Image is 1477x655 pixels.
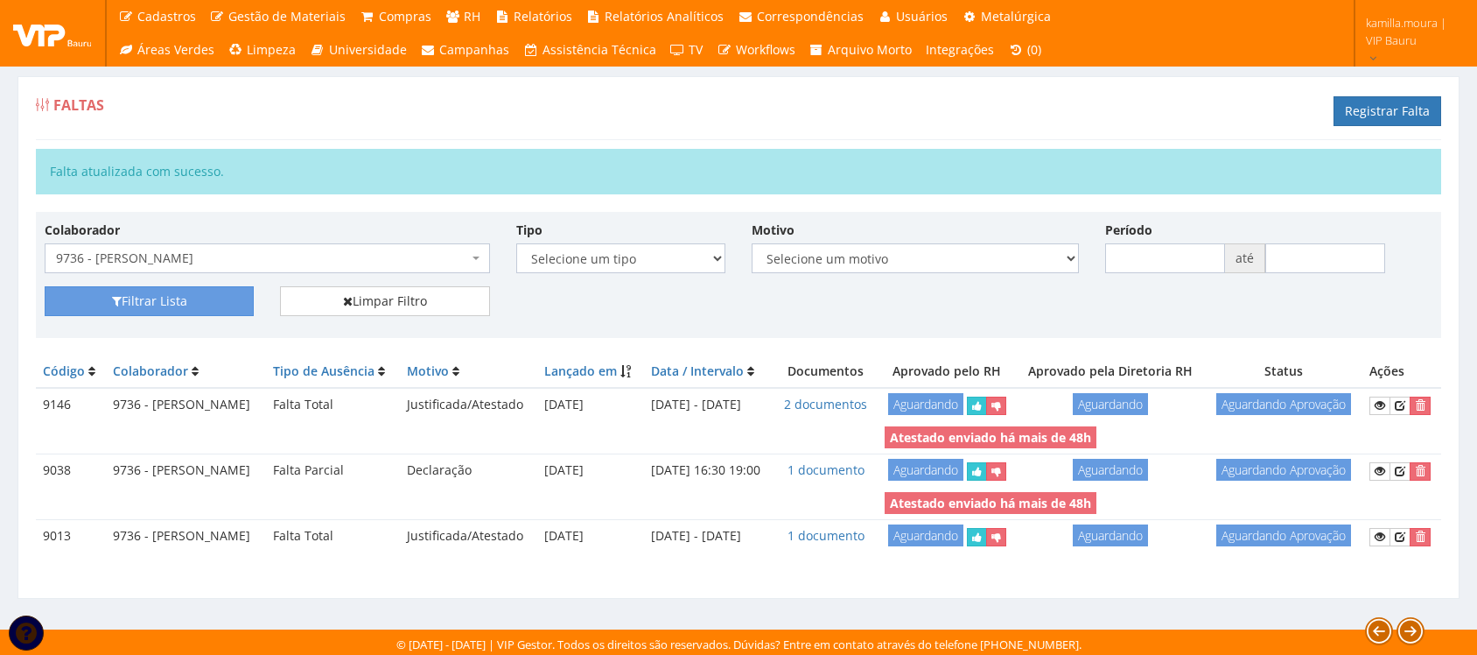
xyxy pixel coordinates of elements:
[644,519,774,553] td: [DATE] - [DATE]
[414,33,517,67] a: Campanhas
[303,33,414,67] a: Universidade
[36,388,106,422] td: 9146
[400,388,538,422] td: Justificada/Atestado
[45,286,254,316] button: Filtrar Lista
[544,363,617,379] a: Lançado em
[113,363,188,379] a: Colaborador
[828,41,912,58] span: Arquivo Morto
[1027,41,1041,58] span: (0)
[981,8,1051,25] span: Metalúrgica
[888,525,963,546] span: Aguardando
[736,41,795,58] span: Workflows
[439,41,509,58] span: Campanhas
[106,454,266,488] td: 9736 - [PERSON_NAME]
[516,33,663,67] a: Assistência Técnica
[787,461,864,478] a: 1 documento
[787,527,864,544] a: 1 documento
[537,519,644,553] td: [DATE]
[888,393,963,415] span: Aguardando
[516,222,542,239] label: Tipo
[396,637,1081,653] div: © [DATE] - [DATE] | VIP Gestor. Todos os direitos são reservados. Dúvidas? Entre em contato atrav...
[605,8,724,25] span: Relatórios Analíticos
[1216,459,1351,481] span: Aguardando Aprovação
[514,8,572,25] span: Relatórios
[137,41,214,58] span: Áreas Verdes
[878,356,1017,388] th: Aprovado pelo RH
[890,495,1091,511] strong: Atestado enviado há mais de 48h
[1225,243,1265,273] span: até
[651,363,744,379] a: Data / Intervalo
[56,250,468,267] span: 9736 - THAINA DE MORAIS SIQUEIRA
[537,454,644,488] td: [DATE]
[266,388,399,422] td: Falta Total
[784,396,867,412] a: 2 documentos
[400,519,538,553] td: Justificada/Atestado
[329,41,407,58] span: Universidade
[542,41,656,58] span: Assistência Técnica
[106,388,266,422] td: 9736 - [PERSON_NAME]
[379,8,431,25] span: Compras
[266,454,399,488] td: Falta Parcial
[228,8,346,25] span: Gestão de Materiais
[890,429,1091,446] strong: Atestado enviado há mais de 48h
[710,33,802,67] a: Workflows
[896,8,948,25] span: Usuários
[1333,96,1441,126] a: Registrar Falta
[1001,33,1048,67] a: (0)
[1366,14,1454,49] span: kamilla.moura | VIP Bauru
[111,33,221,67] a: Áreas Verdes
[1362,356,1441,388] th: Ações
[266,519,399,553] td: Falta Total
[45,243,490,273] span: 9736 - THAINA DE MORAIS SIQUEIRA
[926,41,994,58] span: Integrações
[1073,459,1148,481] span: Aguardando
[752,222,794,239] label: Motivo
[464,8,480,25] span: RH
[45,222,120,239] label: Colaborador
[36,519,106,553] td: 9013
[757,8,864,25] span: Correspondências
[36,149,1441,194] div: Falta atualizada com sucesso.
[36,454,106,488] td: 9038
[1216,525,1351,546] span: Aguardando Aprovação
[644,388,774,422] td: [DATE] - [DATE]
[1073,393,1148,415] span: Aguardando
[106,519,266,553] td: 9736 - [PERSON_NAME]
[537,388,644,422] td: [DATE]
[43,363,85,379] a: Código
[1205,356,1362,388] th: Status
[663,33,710,67] a: TV
[280,286,489,316] a: Limpar Filtro
[644,454,774,488] td: [DATE] 16:30 19:00
[407,363,449,379] a: Motivo
[802,33,920,67] a: Arquivo Morto
[774,356,877,388] th: Documentos
[400,454,538,488] td: Declaração
[1016,356,1205,388] th: Aprovado pela Diretoria RH
[888,459,963,481] span: Aguardando
[273,363,374,379] a: Tipo de Ausência
[1105,222,1152,239] label: Período
[247,41,296,58] span: Limpeza
[53,95,104,115] span: Faltas
[137,8,196,25] span: Cadastros
[13,20,92,46] img: logo
[689,41,703,58] span: TV
[1216,393,1351,415] span: Aguardando Aprovação
[1073,525,1148,546] span: Aguardando
[919,33,1001,67] a: Integrações
[221,33,304,67] a: Limpeza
